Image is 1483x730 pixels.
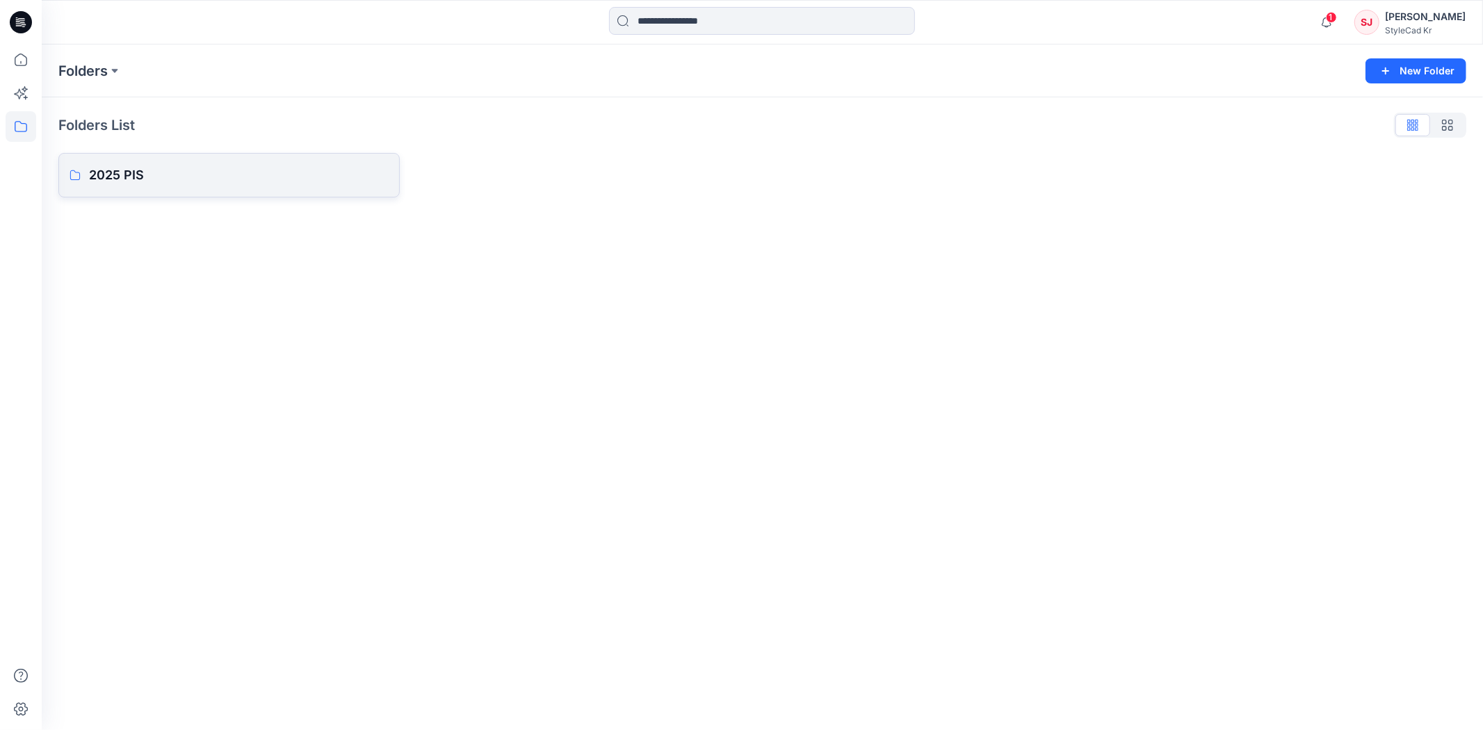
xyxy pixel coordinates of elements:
p: Folders List [58,115,135,136]
div: SJ [1354,10,1379,35]
a: Folders [58,61,108,81]
div: StyleCad Kr [1385,25,1466,35]
div: [PERSON_NAME] [1385,8,1466,25]
span: 1 [1326,12,1337,23]
button: New Folder [1366,58,1466,83]
a: 2025 PIS [58,153,400,197]
p: 2025 PIS [89,165,389,185]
